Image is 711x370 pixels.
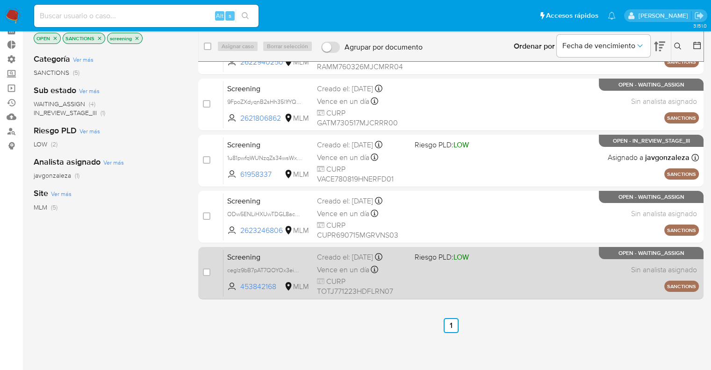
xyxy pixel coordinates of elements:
[638,11,691,20] p: marianela.tarsia@mercadolibre.com
[34,10,259,22] input: Buscar usuario o caso...
[236,9,255,22] button: search-icon
[216,11,223,20] span: Alt
[229,11,231,20] span: s
[546,11,598,21] span: Accesos rápidos
[693,22,706,29] span: 3.151.0
[608,12,616,20] a: Notificaciones
[694,11,704,21] a: Salir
